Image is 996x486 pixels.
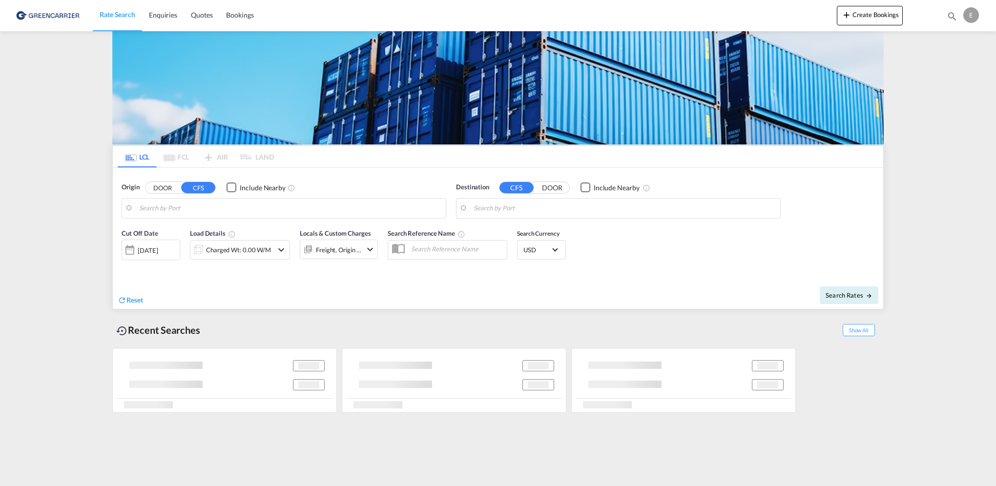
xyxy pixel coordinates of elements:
[122,259,129,272] md-datepicker: Select
[15,4,81,26] img: e39c37208afe11efa9cb1d7a6ea7d6f5.png
[581,182,640,193] md-checkbox: Checkbox No Ink
[300,240,378,259] div: Freight Origin Destinationicon-chevron-down
[643,184,650,192] md-icon: Unchecked: Ignores neighbouring ports when fetching rates.Checked : Includes neighbouring ports w...
[118,296,126,304] md-icon: icon-refresh
[122,182,139,192] span: Origin
[535,182,569,193] button: DOOR
[517,230,560,237] span: Search Currency
[149,11,177,19] span: Enquiries
[191,11,212,19] span: Quotes
[118,295,143,306] div: icon-refreshReset
[240,183,286,193] div: Include Nearby
[866,292,872,299] md-icon: icon-arrow-right
[190,240,290,260] div: Charged Wt: 0.00 W/Micon-chevron-down
[947,11,957,25] div: icon-magnify
[963,7,979,23] div: E
[406,242,507,256] input: Search Reference Name
[139,201,441,216] input: Search by Port
[457,230,465,238] md-icon: Your search will be saved by the below given name
[594,183,640,193] div: Include Nearby
[841,9,852,20] md-icon: icon-plus 400-fg
[820,286,878,304] button: Search Ratesicon-arrow-right
[116,325,128,337] md-icon: icon-backup-restore
[288,184,295,192] md-icon: Unchecked: Ignores neighbouring ports when fetching rates.Checked : Includes neighbouring ports w...
[456,182,489,192] span: Destination
[522,243,560,257] md-select: Select Currency: $ USDUnited States Dollar
[122,240,180,260] div: [DATE]
[122,229,158,237] span: Cut Off Date
[190,229,236,237] span: Load Details
[126,296,143,304] span: Reset
[228,230,236,238] md-icon: Chargeable Weight
[112,319,204,341] div: Recent Searches
[843,324,875,336] span: Show All
[275,244,287,256] md-icon: icon-chevron-down
[145,182,180,193] button: DOOR
[100,10,135,19] span: Rate Search
[316,243,362,257] div: Freight Origin Destination
[226,11,253,19] span: Bookings
[300,229,371,237] span: Locals & Custom Charges
[364,243,376,255] md-icon: icon-chevron-down
[113,168,883,309] div: Origin DOOR CFS Checkbox No InkUnchecked: Ignores neighbouring ports when fetching rates.Checked ...
[474,201,775,216] input: Search by Port
[138,246,158,255] div: [DATE]
[206,243,271,257] div: Charged Wt: 0.00 W/M
[118,146,157,167] md-tab-item: LCL
[499,182,534,193] button: CFS
[181,182,215,193] button: CFS
[837,6,903,25] button: icon-plus 400-fgCreate Bookings
[227,182,286,193] md-checkbox: Checkbox No Ink
[523,245,551,254] span: USD
[388,229,465,237] span: Search Reference Name
[947,11,957,21] md-icon: icon-magnify
[118,146,274,167] md-pagination-wrapper: Use the left and right arrow keys to navigate between tabs
[826,291,872,299] span: Search Rates
[112,31,884,144] img: GreenCarrierFCL_LCL.png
